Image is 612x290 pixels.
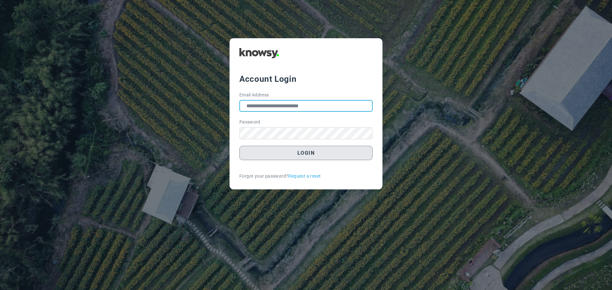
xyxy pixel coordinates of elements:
[239,173,373,180] div: Forgot your password?
[239,73,373,85] div: Account Login
[239,119,260,125] label: Password
[239,146,373,160] button: Login
[288,173,321,180] a: Request a reset
[239,92,269,98] label: Email Address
